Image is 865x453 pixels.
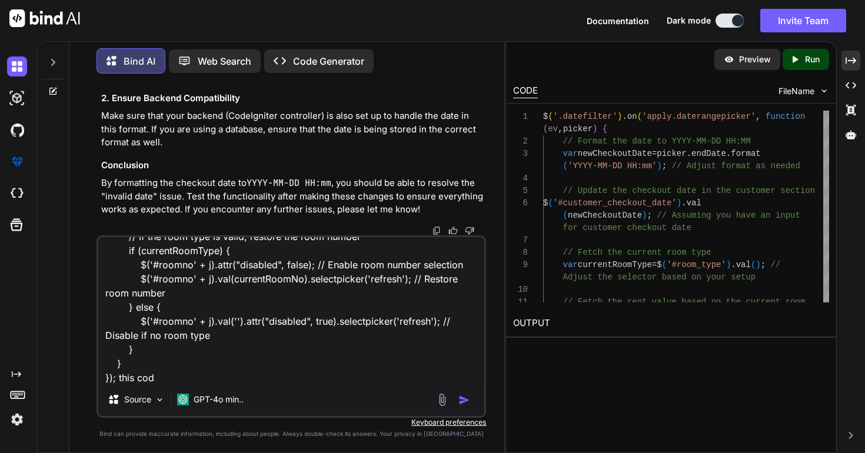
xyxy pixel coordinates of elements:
span: newCheckoutDate [578,149,652,158]
button: Invite Team [760,9,846,32]
div: 5 [513,185,528,197]
span: // Adjust format as needed [671,161,800,171]
p: Run [805,54,820,65]
div: 11 [513,296,528,308]
p: Preview [739,54,771,65]
span: ( [637,112,642,121]
span: ( [563,161,568,171]
span: , [756,112,760,121]
span: 'apply.daterangepicker' [642,112,756,121]
textarea: $('.datefilter').on('apply.daterangepicker', function (ev, picker) { for (var j = -1; j < tlength... [98,237,484,383]
span: on [627,112,637,121]
span: { [603,124,607,134]
p: Bind AI [124,54,155,68]
span: n [810,186,815,195]
span: ) [756,260,760,269]
div: 7 [513,234,528,247]
span: ; [761,260,766,269]
img: GPT-4o mini [177,394,189,405]
div: 6 [513,197,528,209]
span: ( [548,112,553,121]
div: 1 [513,111,528,123]
h2: OUTPUT [506,309,836,337]
h3: 2. Ensure Backend Compatibility [101,92,484,105]
span: var [563,149,578,158]
span: $ [543,198,548,208]
span: . [731,260,736,269]
span: ) [657,161,661,171]
img: darkAi-studio [7,88,27,108]
div: 8 [513,247,528,259]
img: attachment [435,393,449,407]
span: '#customer_checkout_date' [553,198,677,208]
span: // [771,260,781,269]
span: ( [543,124,548,134]
img: Bind AI [9,9,80,27]
div: 3 [513,148,528,160]
span: , [558,124,563,134]
span: . [726,149,731,158]
span: . [681,198,686,208]
div: 10 [513,284,528,296]
img: chevron down [819,86,829,96]
span: format [731,149,760,158]
span: currentRoomType [578,260,652,269]
p: GPT-4o min.. [194,394,244,405]
span: 'YYYY-MM-DD HH:mm' [568,161,657,171]
span: = [652,260,657,269]
span: // Fetch the rent value based on the current room [563,297,806,307]
span: ; [662,161,667,171]
span: ev [548,124,558,134]
span: val [736,260,751,269]
span: val [687,198,701,208]
span: picker [657,149,686,158]
img: githubDark [7,120,27,140]
img: like [448,226,458,235]
span: // Update the checkout date in the customer sectio [563,186,810,195]
span: . [622,112,627,121]
img: Pick Models [155,395,165,405]
span: for customer checkout date [563,223,691,232]
img: darkChat [7,56,27,76]
p: Source [124,394,151,405]
div: 9 [513,259,528,271]
span: '.datefilter' [553,112,617,121]
span: ) [642,211,647,220]
span: $ [543,112,548,121]
p: Code Generator [293,54,364,68]
img: preview [724,54,734,65]
button: Documentation [587,15,649,27]
span: . [687,149,691,158]
p: Web Search [198,54,251,68]
img: cloudideIcon [7,184,27,204]
h3: Conclusion [101,159,484,172]
span: ( [548,198,553,208]
p: Bind can provide inaccurate information, including about people. Always double-check its answers.... [97,429,486,438]
span: ( [662,260,667,269]
img: icon [458,394,470,406]
span: // Assuming you have an input [657,211,800,220]
span: ; [647,211,651,220]
img: settings [7,409,27,429]
span: ( [751,260,756,269]
span: '#room_type' [667,260,726,269]
span: ) [726,260,731,269]
span: // Format the date to YYYY-MM-DD HH:MM [563,136,751,146]
span: Documentation [587,16,649,26]
img: premium [7,152,27,172]
span: ( [563,211,568,220]
span: newCheckoutDate [568,211,642,220]
div: 2 [513,135,528,148]
span: ) [593,124,597,134]
p: Make sure that your backend (CodeIgniter controller) is also set up to handle the date in this fo... [101,109,484,149]
span: var [563,260,578,269]
code: YYYY-MM-DD HH:mm [247,177,331,189]
span: // Fetch the current room type [563,248,711,257]
div: CODE [513,84,538,98]
p: Keyboard preferences [97,418,486,427]
span: Adjust the selector based on your setup [563,272,756,282]
span: ) [677,198,681,208]
p: By formatting the checkout date to , you should be able to resolve the "invalid date" issue. Test... [101,176,484,216]
span: = [652,149,657,158]
span: FileName [778,85,814,97]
